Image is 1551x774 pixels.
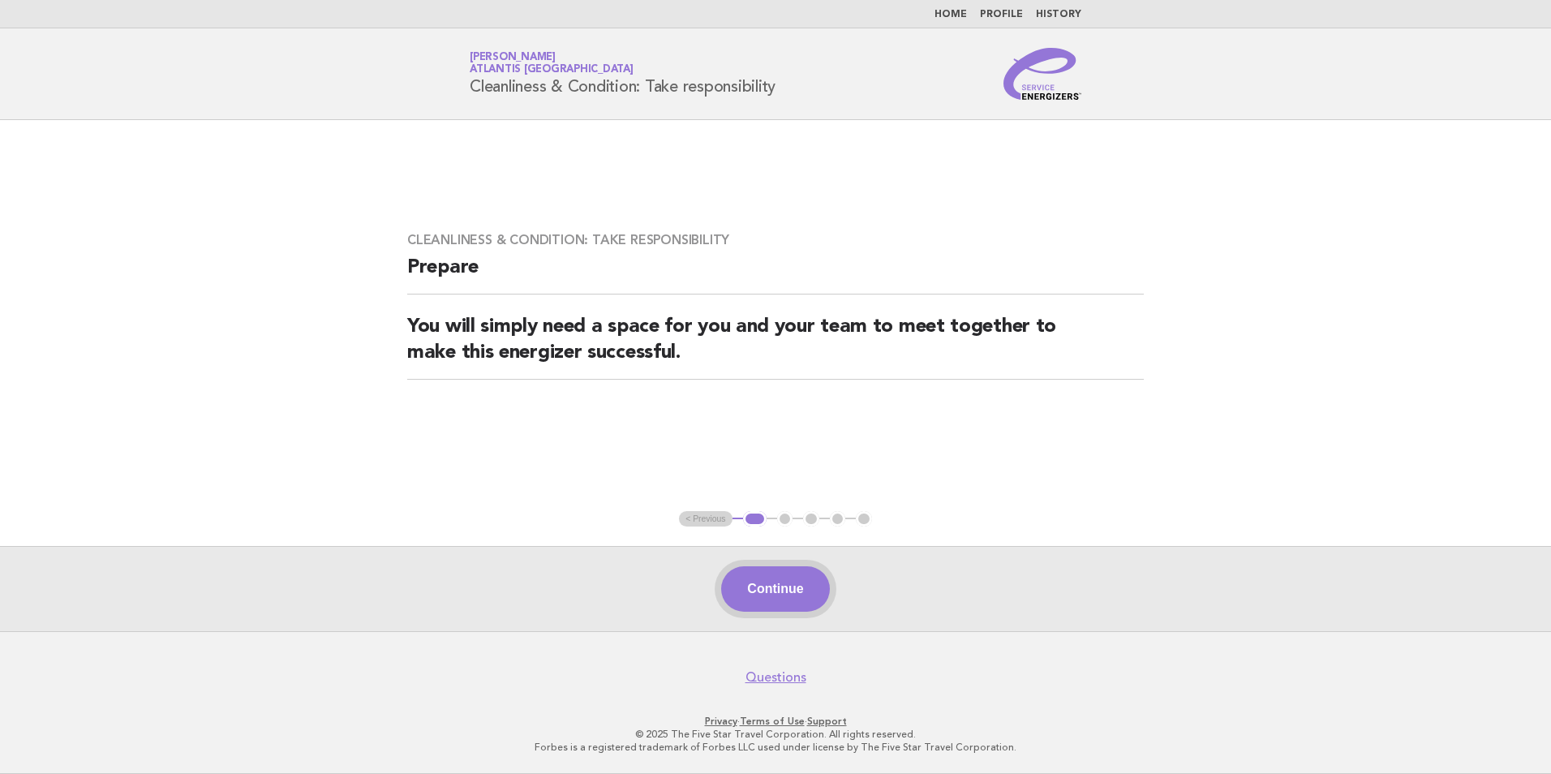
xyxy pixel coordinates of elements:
[1036,10,1081,19] a: History
[470,65,634,75] span: Atlantis [GEOGRAPHIC_DATA]
[407,255,1144,295] h2: Prepare
[279,715,1272,728] p: · ·
[470,53,775,95] h1: Cleanliness & Condition: Take responsibility
[721,566,829,612] button: Continue
[980,10,1023,19] a: Profile
[407,232,1144,248] h3: Cleanliness & Condition: Take responsibility
[407,314,1144,380] h2: You will simply need a space for you and your team to meet together to make this energizer succes...
[470,52,634,75] a: [PERSON_NAME]Atlantis [GEOGRAPHIC_DATA]
[705,716,737,727] a: Privacy
[740,716,805,727] a: Terms of Use
[279,728,1272,741] p: © 2025 The Five Star Travel Corporation. All rights reserved.
[1003,48,1081,100] img: Service Energizers
[743,511,767,527] button: 1
[279,741,1272,754] p: Forbes is a registered trademark of Forbes LLC used under license by The Five Star Travel Corpora...
[934,10,967,19] a: Home
[807,716,847,727] a: Support
[745,669,806,686] a: Questions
